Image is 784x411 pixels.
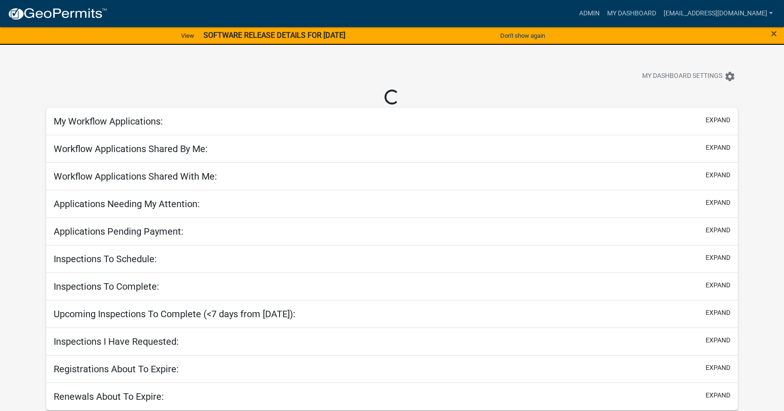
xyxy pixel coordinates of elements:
[642,71,722,82] span: My Dashboard Settings
[706,198,730,208] button: expand
[706,253,730,263] button: expand
[54,171,217,182] h5: Workflow Applications Shared With Me:
[54,253,157,265] h5: Inspections To Schedule:
[54,281,159,292] h5: Inspections To Complete:
[497,28,549,43] button: Don't show again
[575,5,603,22] a: Admin
[54,226,183,237] h5: Applications Pending Payment:
[724,71,735,82] i: settings
[54,391,164,402] h5: Renewals About To Expire:
[771,27,777,40] span: ×
[706,115,730,125] button: expand
[54,363,179,375] h5: Registrations About To Expire:
[603,5,660,22] a: My Dashboard
[706,280,730,290] button: expand
[706,363,730,373] button: expand
[771,28,777,39] button: Close
[54,198,200,209] h5: Applications Needing My Attention:
[706,335,730,345] button: expand
[706,143,730,153] button: expand
[177,28,198,43] a: View
[54,308,295,320] h5: Upcoming Inspections To Complete (<7 days from [DATE]):
[635,67,743,85] button: My Dashboard Settingssettings
[706,225,730,235] button: expand
[203,31,345,40] strong: SOFTWARE RELEASE DETAILS FOR [DATE]
[660,5,777,22] a: [EMAIL_ADDRESS][DOMAIN_NAME]
[54,336,179,347] h5: Inspections I Have Requested:
[706,390,730,400] button: expand
[54,143,208,154] h5: Workflow Applications Shared By Me:
[706,308,730,318] button: expand
[54,116,163,127] h5: My Workflow Applications:
[706,170,730,180] button: expand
